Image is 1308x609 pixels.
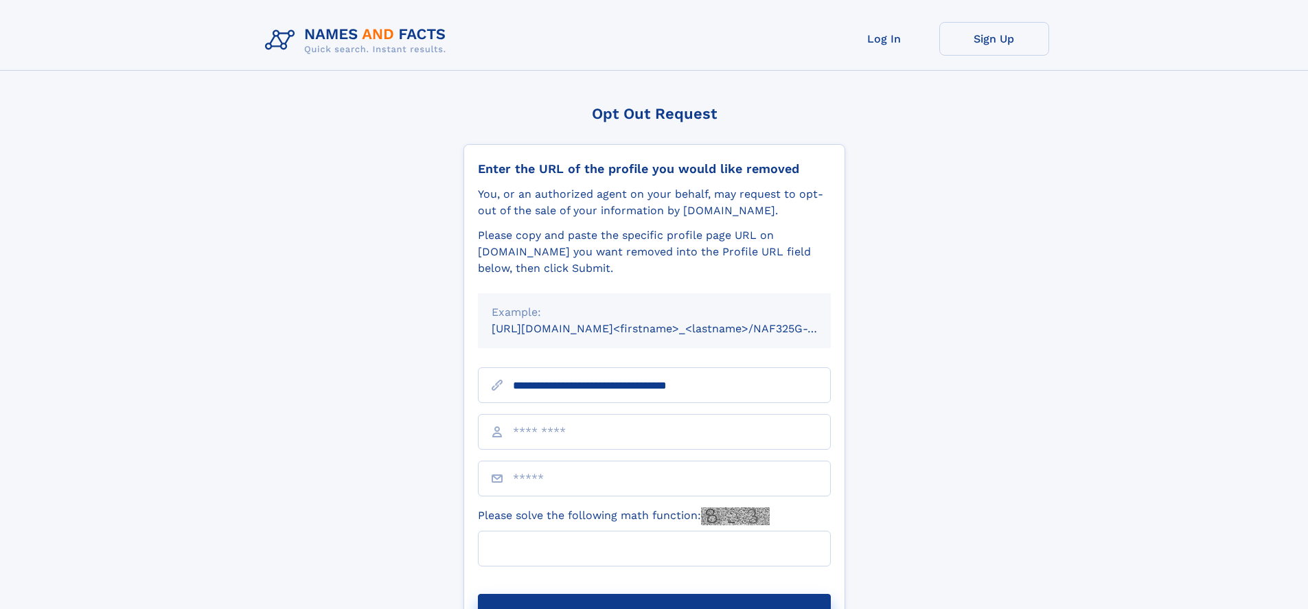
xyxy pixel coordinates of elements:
div: You, or an authorized agent on your behalf, may request to opt-out of the sale of your informatio... [478,186,831,219]
div: Please copy and paste the specific profile page URL on [DOMAIN_NAME] you want removed into the Pr... [478,227,831,277]
img: Logo Names and Facts [260,22,457,59]
label: Please solve the following math function: [478,507,770,525]
div: Example: [492,304,817,321]
a: Log In [829,22,939,56]
div: Enter the URL of the profile you would like removed [478,161,831,176]
a: Sign Up [939,22,1049,56]
div: Opt Out Request [463,105,845,122]
small: [URL][DOMAIN_NAME]<firstname>_<lastname>/NAF325G-xxxxxxxx [492,322,857,335]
